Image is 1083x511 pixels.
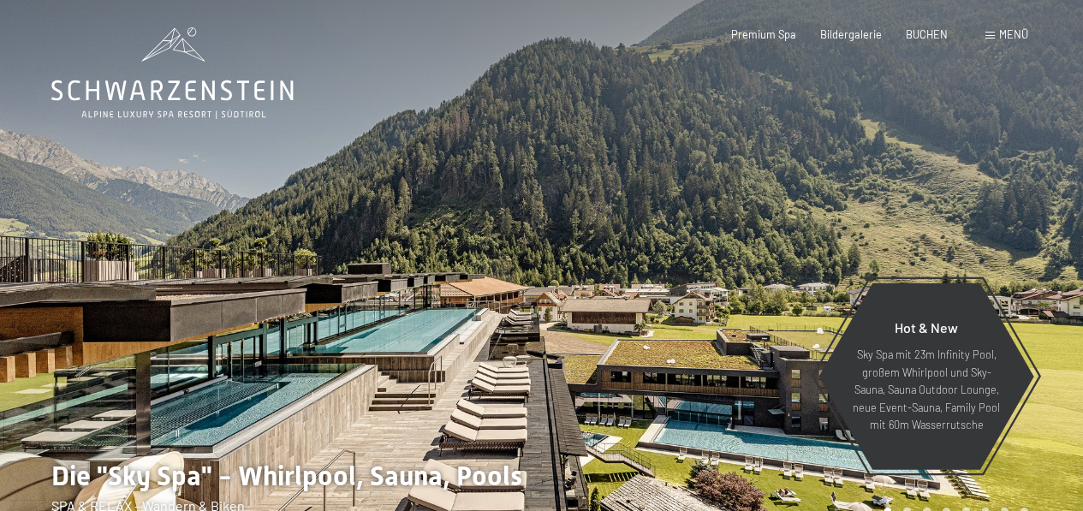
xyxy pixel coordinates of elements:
a: Hot & New Sky Spa mit 23m Infinity Pool, großem Whirlpool und Sky-Sauna, Sauna Outdoor Lounge, ne... [818,282,1035,471]
a: Premium Spa [731,27,796,41]
p: Sky Spa mit 23m Infinity Pool, großem Whirlpool und Sky-Sauna, Sauna Outdoor Lounge, neue Event-S... [852,346,1001,433]
span: Hot & New [895,319,958,336]
a: Bildergalerie [820,27,882,41]
span: Menü [999,27,1028,41]
a: BUCHEN [906,27,948,41]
